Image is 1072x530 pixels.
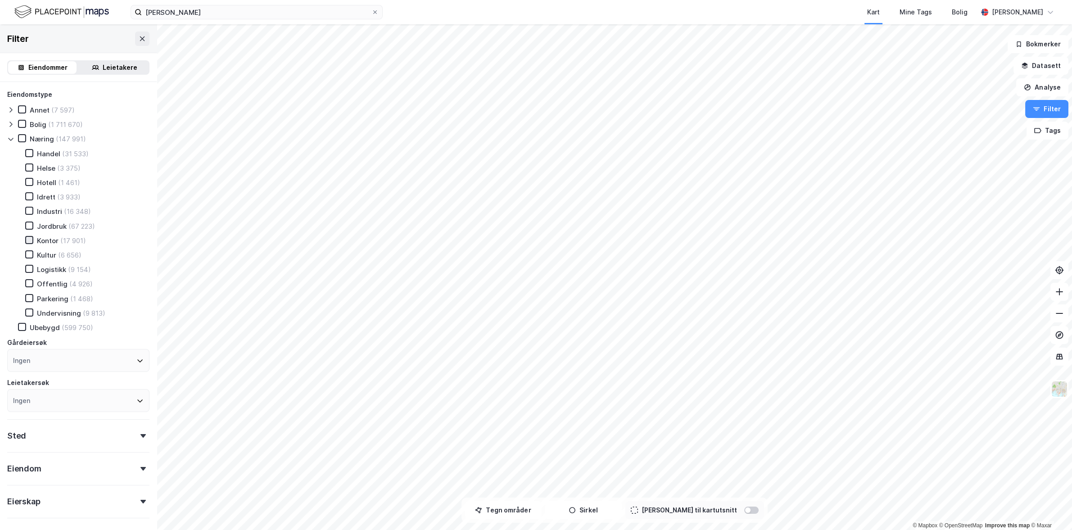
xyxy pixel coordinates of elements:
div: Filter [7,32,29,46]
div: Helse [37,164,55,172]
div: (4 926) [69,280,93,288]
div: Leietakere [103,62,137,73]
div: Eiendommer [28,62,68,73]
div: Annet [30,106,50,114]
div: Industri [37,207,62,216]
div: (1 711 670) [48,120,83,129]
div: (9 154) [68,265,91,274]
button: Tegn områder [465,501,542,519]
div: Bolig [30,120,46,129]
div: Jordbruk [37,222,67,231]
a: OpenStreetMap [939,522,983,529]
div: Kart [867,7,880,18]
div: (9 813) [83,309,105,317]
div: Leietakersøk [7,377,49,388]
a: Improve this map [985,522,1030,529]
div: (67 223) [68,222,95,231]
div: Idrett [37,193,55,201]
img: logo.f888ab2527a4732fd821a326f86c7f29.svg [14,4,109,20]
div: (599 750) [62,323,93,332]
div: (6 656) [58,251,81,259]
div: Gårdeiersøk [7,337,47,348]
div: (1 461) [58,178,80,187]
div: (31 533) [62,149,89,158]
div: (7 597) [51,106,75,114]
iframe: Chat Widget [1027,487,1072,530]
div: Bolig [952,7,968,18]
div: Ingen [13,395,30,406]
div: Kontor [37,236,59,245]
div: Sted [7,430,26,441]
div: Næring [30,135,54,143]
div: Ubebygd [30,323,60,332]
button: Sirkel [545,501,622,519]
button: Tags [1027,122,1068,140]
div: Mine Tags [900,7,932,18]
div: Eiendomstype [7,89,52,100]
button: Bokmerker [1008,35,1068,53]
div: (3 933) [57,193,81,201]
div: Eiendom [7,463,41,474]
div: Ingen [13,355,30,366]
div: (1 468) [70,294,93,303]
div: Undervisning [37,309,81,317]
div: Parkering [37,294,68,303]
div: [PERSON_NAME] til kartutsnitt [642,505,737,516]
div: Handel [37,149,60,158]
button: Filter [1025,100,1068,118]
div: Offentlig [37,280,68,288]
div: (17 901) [60,236,86,245]
input: Søk på adresse, matrikkel, gårdeiere, leietakere eller personer [142,5,371,19]
div: Eierskap [7,496,40,507]
button: Datasett [1013,57,1068,75]
div: [PERSON_NAME] [992,7,1043,18]
div: (16 348) [64,207,91,216]
div: Logistikk [37,265,66,274]
a: Mapbox [913,522,937,529]
div: Hotell [37,178,56,187]
div: Kultur [37,251,56,259]
div: (147 991) [56,135,86,143]
img: Z [1051,381,1068,398]
div: (3 375) [57,164,81,172]
button: Analyse [1016,78,1068,96]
